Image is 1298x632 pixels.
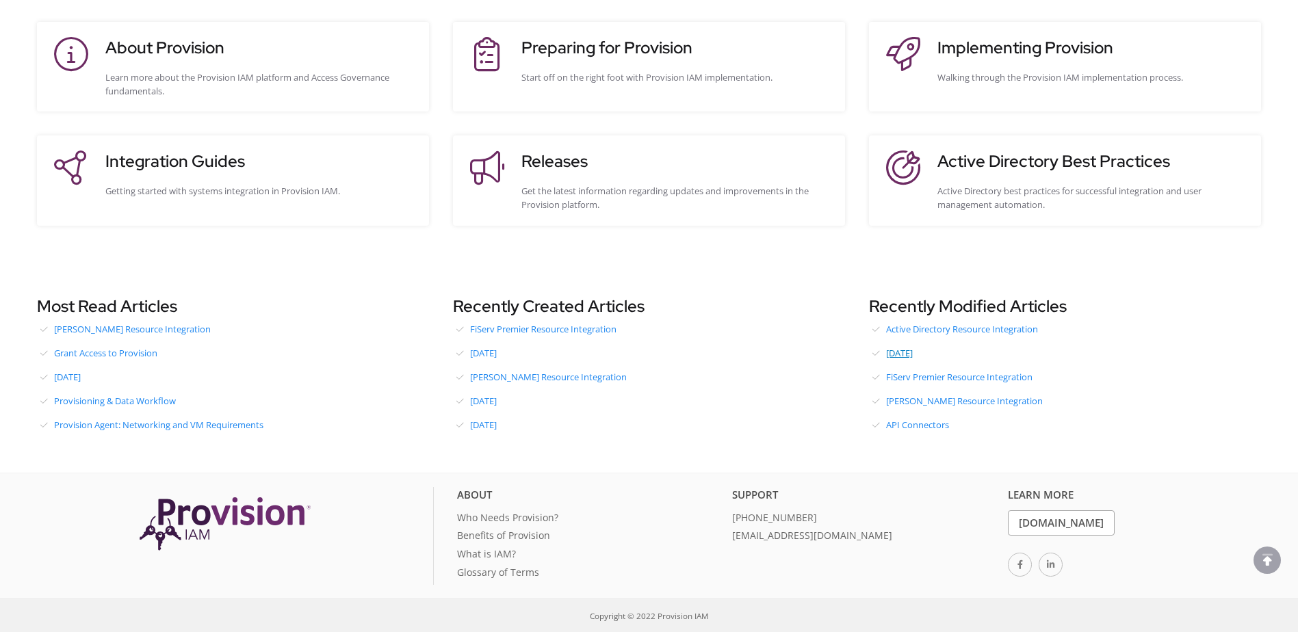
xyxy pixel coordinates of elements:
a: [DATE] [453,414,845,435]
div: Walking through the Provision IAM implementation process. [937,70,1247,84]
h3: Most Read Articles [37,294,429,319]
a: FiServ Premier Resource Integration [869,367,1261,387]
a: Active Directory Resource Integration [869,319,1261,339]
a: [EMAIL_ADDRESS][DOMAIN_NAME] [732,528,998,547]
a: FiServ Premier Resource Integration [453,319,845,339]
h3: About Provision [105,36,415,60]
div: Active Directory best practices for successful integration and user management automation. [937,184,1247,211]
a: [PERSON_NAME] Resource Integration [869,391,1261,411]
a: Provision Agent: Networking and VM Requirements [37,414,429,435]
a: [PERSON_NAME] Resource Integration [453,367,845,387]
a: Active Directory Best PracticesActive Directory best practices for successful integration and use... [883,149,1247,211]
img: Provision IAM Onboarding Platform [140,497,311,550]
a: [DATE] [37,367,429,387]
a: [DATE] [869,343,1261,363]
div: About [457,487,723,510]
a: Integration GuidesGetting started with systems integration in Provision IAM. [51,149,415,211]
div: Getting started with systems integration in Provision IAM. [105,184,415,198]
a: Benefits of Provision [457,528,723,547]
a: Glossary of Terms [457,565,723,583]
a: Provisioning & Data Workflow [37,391,429,411]
div: Support [732,487,998,510]
a: [PHONE_NUMBER] [732,510,998,529]
a: [DATE] [453,343,845,363]
a: Grant Access to Provision [37,343,429,363]
div: Learn More [1008,487,1273,510]
div: Get the latest information regarding updates and improvements in the Provision platform. [521,184,831,211]
h3: Recently Created Articles [453,294,845,319]
a: Preparing for ProvisionStart off on the right foot with Provision IAM implementation. [467,36,831,98]
h3: Recently Modified Articles [869,294,1261,319]
div: Learn more about the Provision IAM platform and Access Governance fundamentals. [105,70,415,98]
a: [DOMAIN_NAME] [1008,510,1115,536]
h3: Preparing for Provision [521,36,831,60]
a: About ProvisionLearn more about the Provision IAM platform and Access Governance fundamentals. [51,36,415,98]
h3: Implementing Provision [937,36,1247,60]
a: API Connectors [869,414,1261,435]
a: ReleasesGet the latest information regarding updates and improvements in the Provision platform. [467,149,831,211]
a: What is IAM? [457,547,723,565]
a: Implementing ProvisionWalking through the Provision IAM implementation process. [883,36,1247,98]
h3: Active Directory Best Practices [937,149,1247,174]
a: [PERSON_NAME] Resource Integration [37,319,429,339]
h3: Integration Guides [105,149,415,174]
div: scroll to top [1254,547,1281,574]
div: Start off on the right foot with Provision IAM implementation. [521,70,831,84]
h3: Releases [521,149,831,174]
a: Who Needs Provision? [457,510,723,529]
a: [DATE] [453,391,845,411]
